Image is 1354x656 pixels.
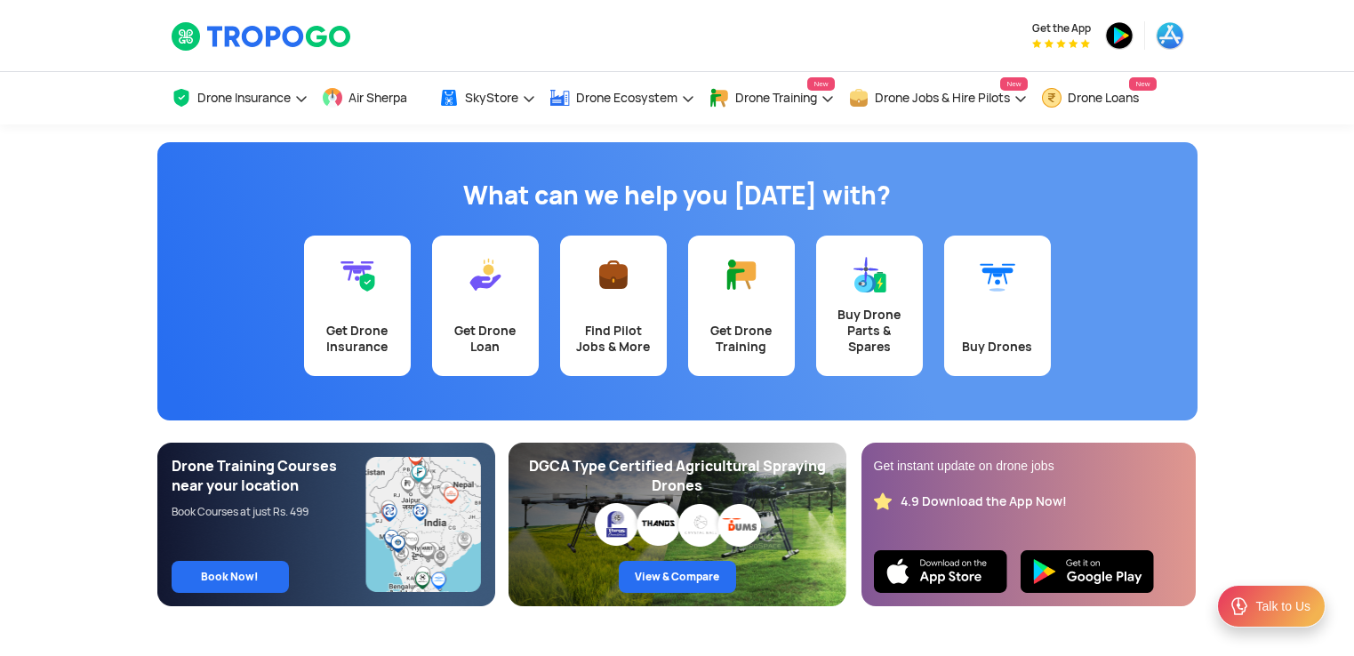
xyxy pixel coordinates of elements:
a: Find Pilot Jobs & More [560,236,667,376]
img: ic_Support.svg [1229,596,1250,617]
span: SkyStore [465,91,518,105]
img: playstore [1105,21,1134,50]
a: Drone Ecosystem [549,72,695,124]
span: Get the App [1032,21,1091,36]
a: Get Drone Training [688,236,795,376]
a: Drone TrainingNew [709,72,835,124]
img: Ios [874,550,1007,593]
span: New [1000,77,1027,91]
img: Buy Drone Parts & Spares [852,257,887,292]
span: Drone Jobs & Hire Pilots [875,91,1010,105]
div: Talk to Us [1256,597,1310,615]
div: DGCA Type Certified Agricultural Spraying Drones [523,457,832,496]
img: App Raking [1032,39,1090,48]
div: Get Drone Loan [443,323,528,355]
span: New [1129,77,1156,91]
span: New [807,77,834,91]
img: Playstore [1021,550,1154,593]
a: Get Drone Loan [432,236,539,376]
img: appstore [1156,21,1184,50]
a: Buy Drone Parts & Spares [816,236,923,376]
span: Drone Training [735,91,817,105]
img: TropoGo Logo [171,21,353,52]
img: star_rating [874,492,892,510]
img: Get Drone Insurance [340,257,375,292]
span: Drone Loans [1068,91,1139,105]
a: Get Drone Insurance [304,236,411,376]
div: Get Drone Insurance [315,323,400,355]
div: Find Pilot Jobs & More [571,323,656,355]
span: Drone Ecosystem [576,91,677,105]
a: Buy Drones [944,236,1051,376]
div: Get instant update on drone jobs [874,457,1183,475]
img: Get Drone Training [724,257,759,292]
img: Get Drone Loan [468,257,503,292]
a: Drone Jobs & Hire PilotsNew [848,72,1028,124]
div: Buy Drones [955,339,1040,355]
img: Buy Drones [980,257,1015,292]
a: Book Now! [172,561,289,593]
div: Buy Drone Parts & Spares [827,307,912,355]
a: Drone Insurance [171,72,308,124]
a: SkyStore [438,72,536,124]
div: 4.9 Download the App Now! [901,493,1067,510]
img: Find Pilot Jobs & More [596,257,631,292]
span: Drone Insurance [197,91,291,105]
div: Book Courses at just Rs. 499 [172,505,366,519]
div: Get Drone Training [699,323,784,355]
h1: What can we help you [DATE] with? [171,178,1184,213]
a: View & Compare [619,561,736,593]
a: Air Sherpa [322,72,425,124]
div: Drone Training Courses near your location [172,457,366,496]
span: Air Sherpa [349,91,407,105]
a: Drone LoansNew [1041,72,1157,124]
